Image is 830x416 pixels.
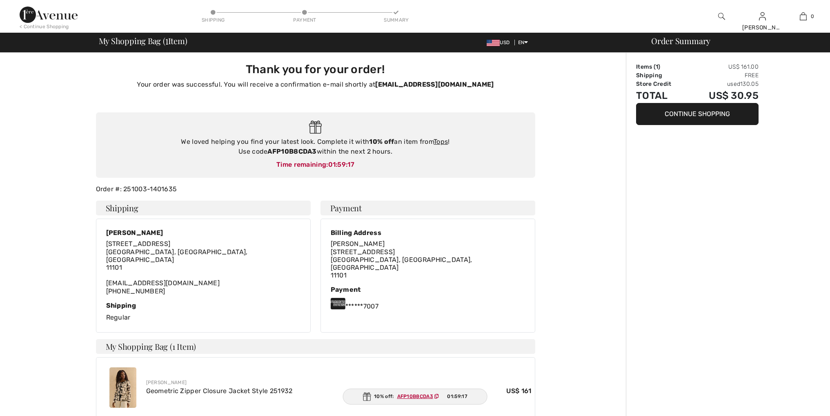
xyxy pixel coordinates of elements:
span: 1 [656,63,658,70]
td: used [687,80,759,88]
p: Your order was successful. You will receive a confirmation e-mail shortly at [101,80,530,89]
h4: Shipping [96,201,311,215]
strong: AFP10B8CDA3 [267,148,316,155]
span: [PERSON_NAME] [331,240,385,248]
span: 0 [811,13,814,20]
span: USD [487,40,513,45]
a: 0 [783,11,823,21]
td: Items ( ) [636,63,687,71]
td: US$ 161.00 [687,63,759,71]
img: US Dollar [487,40,500,46]
img: search the website [718,11,725,21]
h4: My Shopping Bag (1 Item) [96,339,535,354]
h3: Thank you for your order! [101,63,530,76]
span: EN [518,40,528,45]
td: Free [687,71,759,80]
div: < Continue Shopping [20,23,69,30]
div: 10% off: [343,389,487,405]
td: Shipping [636,71,687,80]
img: Gift.svg [363,392,371,401]
div: Order #: 251003-1401635 [91,184,540,194]
span: [STREET_ADDRESS] [GEOGRAPHIC_DATA], [GEOGRAPHIC_DATA], [GEOGRAPHIC_DATA] 11101 [106,240,248,271]
span: 01:59:17 [447,393,467,400]
div: [PERSON_NAME] [146,379,532,386]
img: My Info [759,11,766,21]
div: Payment [292,16,317,24]
td: Store Credit [636,80,687,88]
img: 1ère Avenue [20,7,78,23]
span: US$ 161 [506,386,531,396]
span: 01:59:17 [328,161,354,168]
div: Shipping [106,302,300,309]
a: Tops [434,138,448,145]
strong: [EMAIL_ADDRESS][DOMAIN_NAME] [375,81,494,88]
h4: Payment [320,201,535,215]
a: Sign In [759,12,766,20]
img: Geometric Zipper Closure Jacket Style 251932 [109,367,136,408]
strong: 10% off [369,138,394,145]
td: US$ 30.95 [687,88,759,103]
img: Gift.svg [309,121,322,134]
div: Time remaining: [104,160,527,170]
div: Payment [331,286,525,293]
div: [PERSON_NAME] [106,229,300,237]
span: My Shopping Bag ( Item) [99,37,187,45]
div: Order Summary [641,37,825,45]
div: Summary [384,16,408,24]
button: Continue Shopping [636,103,759,125]
a: Geometric Zipper Closure Jacket Style 251932 [146,387,293,395]
span: 130.05 [740,81,759,87]
td: Total [636,88,687,103]
div: [EMAIL_ADDRESS][DOMAIN_NAME] [PHONE_NUMBER] [106,240,300,295]
img: My Bag [800,11,807,21]
span: [STREET_ADDRESS] [GEOGRAPHIC_DATA], [GEOGRAPHIC_DATA], [GEOGRAPHIC_DATA] 11101 [331,248,472,280]
span: 1 [165,35,168,45]
div: [PERSON_NAME] [742,23,782,32]
div: Billing Address [331,229,525,237]
div: Shipping [201,16,225,24]
div: We loved helping you find your latest look. Complete it with an item from ! Use code within the n... [104,137,527,157]
ins: AFP10B8CDA3 [397,394,433,399]
div: Regular [106,302,300,322]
